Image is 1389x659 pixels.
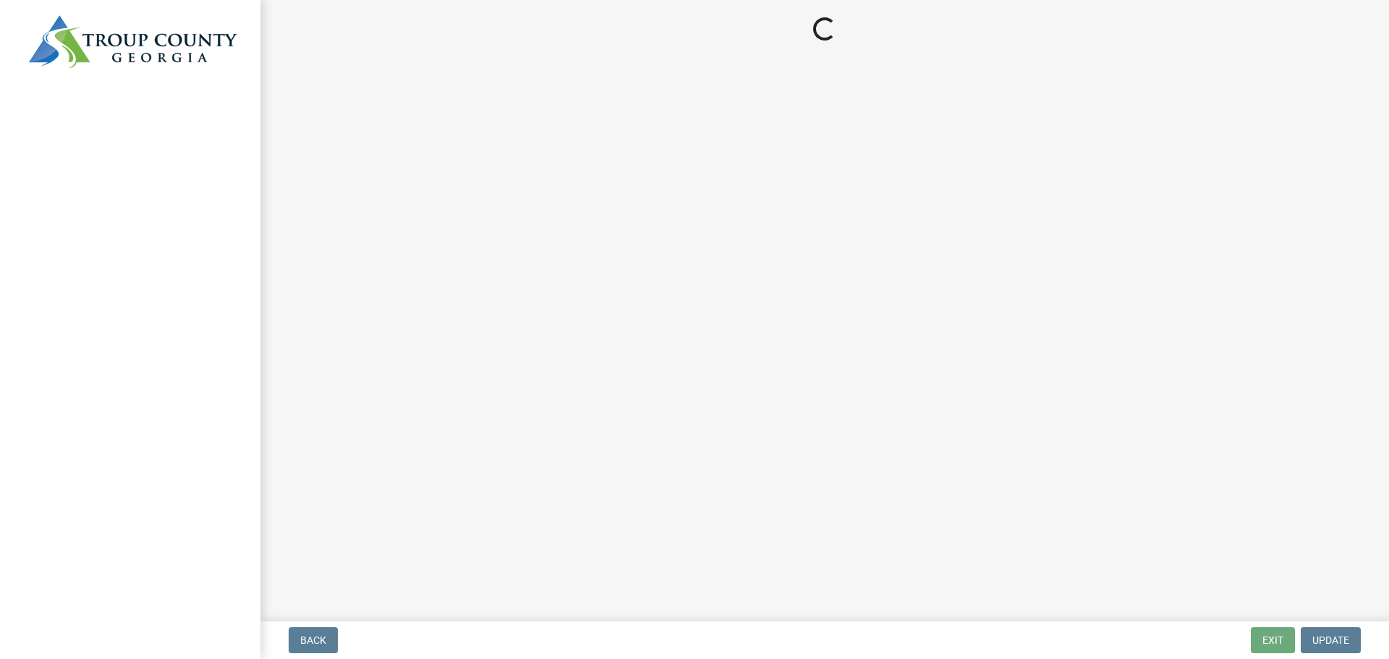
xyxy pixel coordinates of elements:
span: Update [1312,634,1349,646]
button: Back [289,627,338,653]
img: Troup County, Georgia [29,15,237,68]
button: Exit [1251,627,1295,653]
span: Back [300,634,326,646]
button: Update [1301,627,1361,653]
